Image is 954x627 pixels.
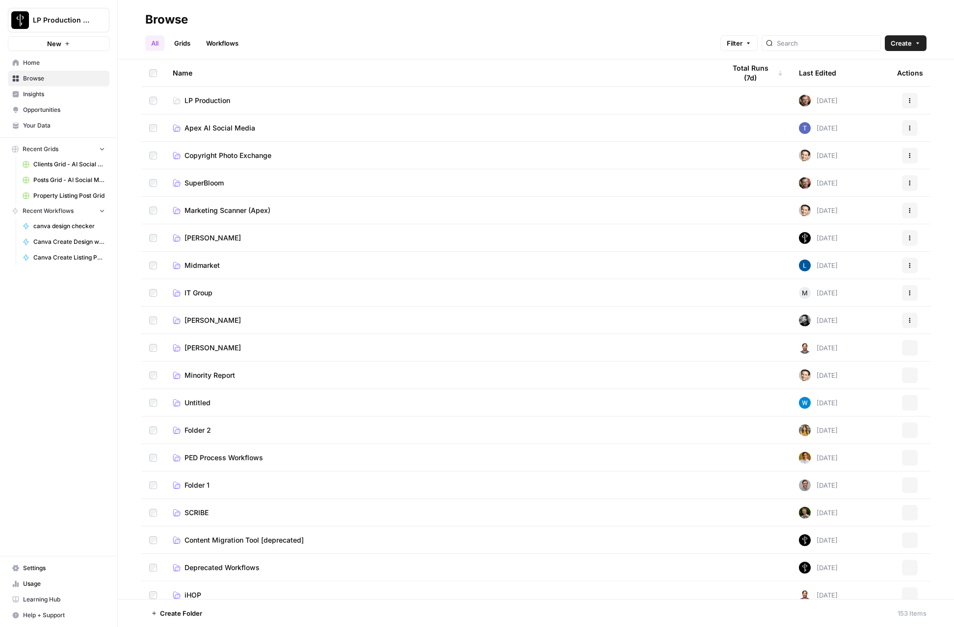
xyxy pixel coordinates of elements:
[173,425,710,435] a: Folder 2
[799,562,811,574] img: s490wiz4j6jcuzx6yvvs5e0w4nek
[799,397,811,409] img: e6dqg6lbdbpjqp1a7mpgiwrn07v8
[185,425,211,435] span: Folder 2
[185,343,241,353] span: [PERSON_NAME]
[173,123,710,133] a: Apex AI Social Media
[799,150,838,161] div: [DATE]
[799,562,838,574] div: [DATE]
[799,534,811,546] img: s490wiz4j6jcuzx6yvvs5e0w4nek
[799,507,838,519] div: [DATE]
[799,287,838,299] div: [DATE]
[777,38,876,48] input: Search
[185,535,304,545] span: Content Migration Tool [deprecated]
[33,15,92,25] span: LP Production Workloads
[173,59,710,86] div: Name
[799,232,838,244] div: [DATE]
[799,369,838,381] div: [DATE]
[160,608,202,618] span: Create Folder
[23,564,105,573] span: Settings
[173,288,710,298] a: IT Group
[725,59,783,86] div: Total Runs (7d)
[18,157,109,172] a: Clients Grid - AI Social Media
[799,177,811,189] img: ek1x7jvswsmo9dhftwa1xhhhh80n
[799,369,811,381] img: j7temtklz6amjwtjn5shyeuwpeb0
[799,479,811,491] img: 687sl25u46ey1xiwvt4n1x224os9
[8,118,109,133] a: Your Data
[185,96,230,105] span: LP Production
[799,534,838,546] div: [DATE]
[11,11,29,29] img: LP Production Workloads Logo
[33,222,105,231] span: canva design checker
[8,71,109,86] a: Browse
[173,206,710,215] a: Marketing Scanner (Apex)
[802,288,808,298] span: M
[18,172,109,188] a: Posts Grid - AI Social Media
[200,35,244,51] a: Workflows
[8,36,109,51] button: New
[185,233,241,243] span: [PERSON_NAME]
[8,55,109,71] a: Home
[47,39,61,49] span: New
[8,86,109,102] a: Insights
[173,453,710,463] a: PED Process Workflows
[185,315,241,325] span: [PERSON_NAME]
[173,233,710,243] a: [PERSON_NAME]
[799,95,811,106] img: ek1x7jvswsmo9dhftwa1xhhhh80n
[18,250,109,265] a: Canva Create Listing Posts (human review to pick properties)
[799,452,811,464] img: 359mkx7adlza0nq0lmj921idrx00
[145,12,188,27] div: Browse
[168,35,196,51] a: Grids
[799,205,811,216] img: j7temtklz6amjwtjn5shyeuwpeb0
[885,35,927,51] button: Create
[799,424,838,436] div: [DATE]
[8,592,109,607] a: Learning Hub
[185,123,255,133] span: Apex AI Social Media
[33,237,105,246] span: Canva Create Design with Image based on Single prompt PERSONALIZED
[799,150,811,161] img: j7temtklz6amjwtjn5shyeuwpeb0
[799,342,811,354] img: fdbthlkohqvq3b2ybzi3drh0kqcb
[799,260,838,271] div: [DATE]
[799,589,811,601] img: fdbthlkohqvq3b2ybzi3drh0kqcb
[898,608,927,618] div: 153 Items
[173,96,710,105] a: LP Production
[173,178,710,188] a: SuperBloom
[185,178,224,188] span: SuperBloom
[23,58,105,67] span: Home
[799,589,838,601] div: [DATE]
[23,579,105,588] span: Usage
[23,207,74,215] span: Recent Workflows
[18,218,109,234] a: canva design checker
[185,288,212,298] span: IT Group
[799,314,838,326] div: [DATE]
[23,145,58,154] span: Recent Grids
[799,314,811,326] img: w50xlh1naze4627dnbfjqd4btcln
[8,576,109,592] a: Usage
[23,595,105,604] span: Learning Hub
[8,102,109,118] a: Opportunities
[799,205,838,216] div: [DATE]
[23,611,105,620] span: Help + Support
[727,38,742,48] span: Filter
[8,204,109,218] button: Recent Workflows
[145,605,208,621] button: Create Folder
[799,507,811,519] img: 0l3uqmpcmxucjvy0rsqzbc15vx5l
[18,234,109,250] a: Canva Create Design with Image based on Single prompt PERSONALIZED
[897,59,923,86] div: Actions
[33,253,105,262] span: Canva Create Listing Posts (human review to pick properties)
[799,59,836,86] div: Last Edited
[799,260,811,271] img: ytzwuzx6khwl459aly6hhom9lt3a
[185,206,270,215] span: Marketing Scanner (Apex)
[799,479,838,491] div: [DATE]
[185,370,235,380] span: Minority Report
[23,105,105,114] span: Opportunities
[799,232,811,244] img: wy7w4sbdaj7qdyha500izznct9l3
[185,151,271,160] span: Copyright Photo Exchange
[185,590,201,600] span: iHOP
[145,35,164,51] a: All
[799,177,838,189] div: [DATE]
[799,122,838,134] div: [DATE]
[185,563,260,573] span: Deprecated Workflows
[23,74,105,83] span: Browse
[173,398,710,408] a: Untitled
[799,452,838,464] div: [DATE]
[33,176,105,184] span: Posts Grid - AI Social Media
